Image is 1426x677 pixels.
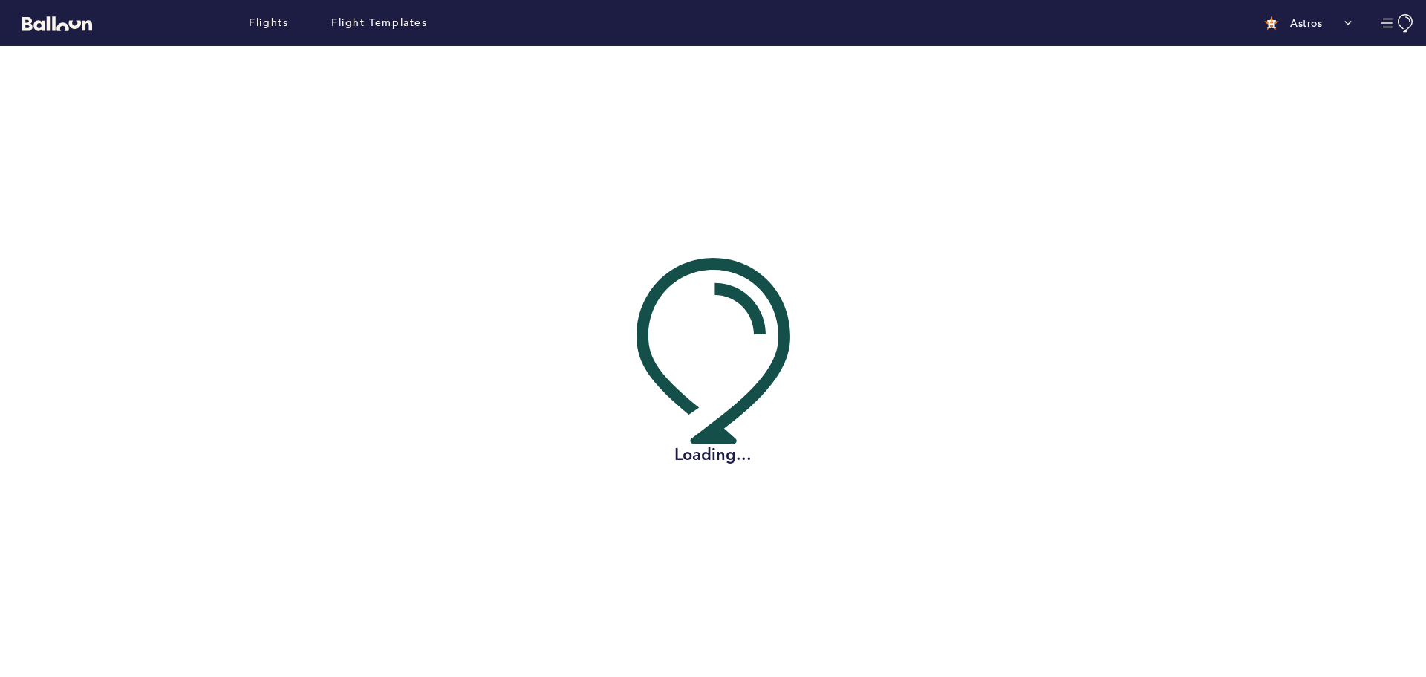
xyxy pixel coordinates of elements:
[1290,16,1322,30] p: Astros
[249,15,288,31] a: Flights
[1257,8,1359,38] button: Astros
[1381,14,1415,33] button: Manage Account
[637,444,790,466] h2: Loading...
[22,16,92,31] svg: Balloon
[11,15,92,30] a: Balloon
[331,15,428,31] a: Flight Templates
